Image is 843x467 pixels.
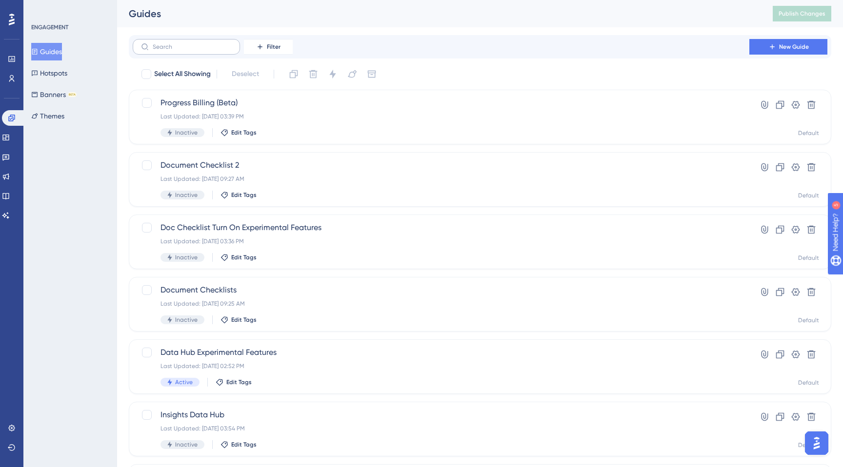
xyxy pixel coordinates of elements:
span: Inactive [175,129,198,136]
span: New Guide [779,43,809,51]
div: Default [798,379,819,387]
span: Edit Tags [231,253,257,261]
button: Filter [244,39,293,55]
span: Edit Tags [231,191,257,199]
span: Document Checklists [161,284,722,296]
span: Publish Changes [779,10,825,18]
span: Inactive [175,441,198,448]
div: Default [798,316,819,324]
div: Last Updated: [DATE] 03:39 PM [161,113,722,120]
div: Guides [129,7,748,20]
div: Last Updated: [DATE] 09:27 AM [161,175,722,183]
span: Inactive [175,191,198,199]
button: BannersBETA [31,86,77,103]
span: Data Hub Experimental Features [161,347,722,358]
span: Active [175,378,193,386]
div: Default [798,254,819,262]
button: Edit Tags [221,316,257,324]
button: Deselect [223,65,268,83]
div: Last Updated: [DATE] 09:25 AM [161,300,722,308]
span: Progress Billing (Beta) [161,97,722,109]
span: Edit Tags [231,441,257,448]
span: Insights Data Hub [161,409,722,421]
span: Document Checklist 2 [161,159,722,171]
div: Default [798,129,819,137]
div: Last Updated: [DATE] 02:52 PM [161,362,722,370]
button: Edit Tags [221,191,257,199]
span: Doc Checklist Turn On Experimental Features [161,222,722,233]
button: Guides [31,43,62,60]
button: Hotspots [31,64,67,82]
input: Search [153,43,232,50]
button: Edit Tags [221,441,257,448]
div: ENGAGEMENT [31,23,68,31]
span: Filter [267,43,281,51]
div: Last Updated: [DATE] 03:36 PM [161,237,722,245]
button: Edit Tags [216,378,252,386]
span: Deselect [232,68,259,80]
button: New Guide [749,39,827,55]
span: Edit Tags [231,316,257,324]
span: Edit Tags [226,378,252,386]
span: Need Help? [23,2,61,14]
span: Edit Tags [231,129,257,136]
button: Edit Tags [221,129,257,136]
span: Inactive [175,316,198,324]
button: Themes [31,107,64,125]
div: Default [798,192,819,199]
button: Edit Tags [221,253,257,261]
span: Inactive [175,253,198,261]
div: Default [798,441,819,449]
div: BETA [68,92,77,97]
button: Publish Changes [773,6,831,21]
div: 5 [68,5,71,13]
iframe: UserGuiding AI Assistant Launcher [802,428,831,458]
div: Last Updated: [DATE] 03:54 PM [161,425,722,432]
span: Select All Showing [154,68,211,80]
